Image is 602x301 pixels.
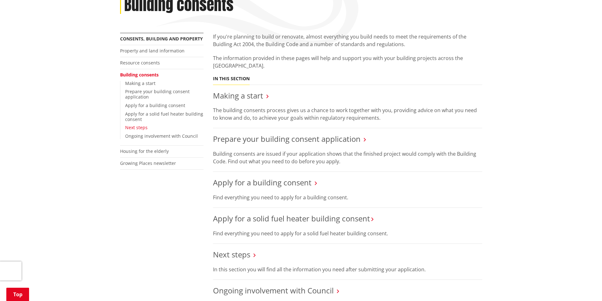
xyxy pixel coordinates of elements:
[120,72,159,78] a: Building consents
[213,54,482,69] p: The information provided in these pages will help and support you with your building projects acr...
[213,76,250,81] h5: In this section
[120,148,169,154] a: Housing for the elderly
[213,194,482,201] p: Find everything you need to apply for a building consent.
[120,36,203,42] a: Consents, building and property
[213,266,482,273] p: In this section you will find all the information you need after submitting your application.
[213,150,482,165] p: Building consents are issued if your application shows that the finished project would comply wit...
[125,124,148,130] a: Next steps
[213,177,312,188] a: Apply for a building consent
[213,213,370,224] a: Apply for a solid fuel heater building consent​
[213,90,263,101] a: Making a start
[120,48,185,54] a: Property and land information
[125,111,203,122] a: Apply for a solid fuel heater building consent​
[125,88,190,100] a: Prepare your building consent application
[213,285,334,296] a: Ongoing involvement with Council
[125,80,155,86] a: Making a start
[213,134,361,144] a: Prepare your building consent application
[120,60,160,66] a: Resource consents
[213,106,482,122] p: The building consents process gives us a chance to work together with you, providing advice on wh...
[213,249,250,260] a: Next steps
[120,160,176,166] a: Growing Places newsletter
[213,33,482,48] p: If you're planning to build or renovate, almost everything you build needs to meet the requiremen...
[213,230,482,237] p: Find everything you need to apply for a solid fuel heater building consent.
[125,102,185,108] a: Apply for a building consent
[125,133,198,139] a: Ongoing involvement with Council
[6,288,29,301] a: Top
[573,274,596,297] iframe: Messenger Launcher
